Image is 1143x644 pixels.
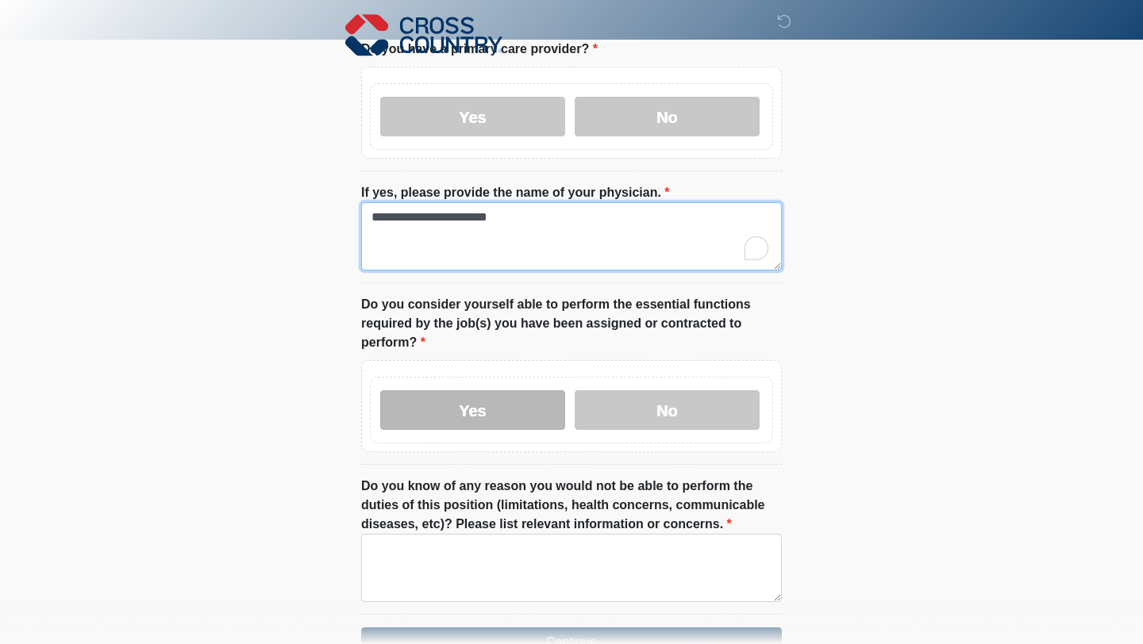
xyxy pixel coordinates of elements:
label: No [575,390,760,430]
label: Do you consider yourself able to perform the essential functions required by the job(s) you have ... [361,295,782,352]
label: Do you know of any reason you would not be able to perform the duties of this position (limitatio... [361,477,782,534]
label: No [575,97,760,136]
label: Yes [380,97,565,136]
img: Cross Country Logo [345,12,502,58]
label: Yes [380,390,565,430]
label: If yes, please provide the name of your physician. [361,183,670,202]
textarea: To enrich screen reader interactions, please activate Accessibility in Grammarly extension settings [361,202,782,270]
